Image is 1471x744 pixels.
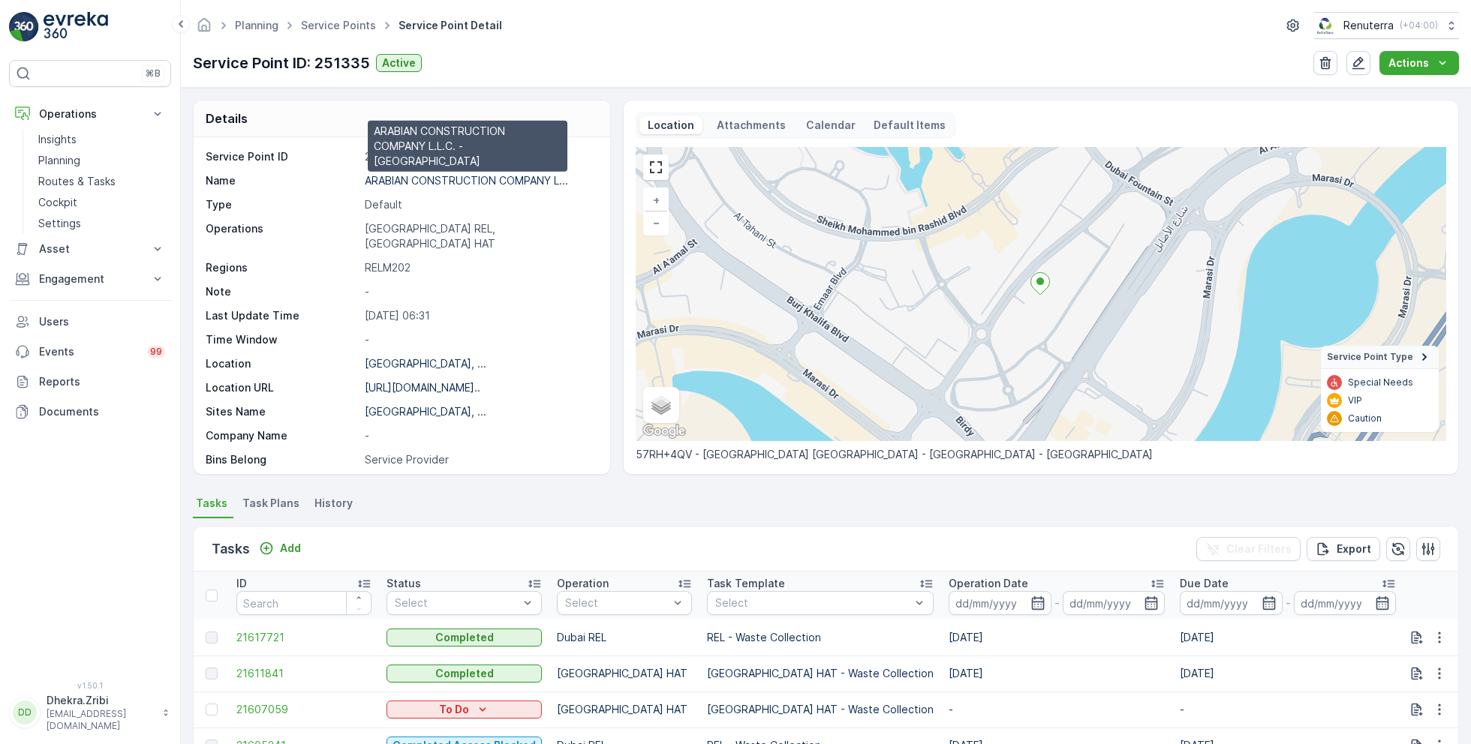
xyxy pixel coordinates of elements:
[1400,19,1438,31] p: ( +04:00 )
[365,381,480,394] p: [URL][DOMAIN_NAME]..
[435,630,494,645] p: Completed
[38,132,77,147] p: Insights
[9,234,171,264] button: Asset
[206,667,218,679] div: Toggle Row Selected
[365,357,486,370] p: [GEOGRAPHIC_DATA], ...
[365,308,594,323] p: [DATE] 06:31
[365,197,594,212] p: Default
[32,171,171,192] a: Routes & Tasks
[206,221,359,251] p: Operations
[653,193,660,206] span: +
[653,216,660,229] span: −
[387,664,542,682] button: Completed
[9,12,39,42] img: logo
[236,702,372,717] a: 21607059
[1180,591,1283,615] input: dd/mm/yyyy
[206,380,359,395] p: Location URL
[9,693,171,732] button: DDDhekra.Zribi[EMAIL_ADDRESS][DOMAIN_NAME]
[1379,51,1459,75] button: Actions
[557,630,692,645] p: Dubai REL
[376,54,422,72] button: Active
[146,67,161,79] p: ⌘B
[9,264,171,294] button: Engagement
[1180,576,1229,591] p: Due Date
[387,628,542,646] button: Completed
[39,271,141,286] p: Engagement
[206,149,359,164] p: Service Point ID
[1321,346,1439,369] summary: Service Point Type
[365,428,594,443] p: -
[374,124,561,169] p: ARABIAN CONSTRUCTION COMPANY L.L.C. - [GEOGRAPHIC_DATA]
[639,421,689,441] img: Google
[314,496,353,511] span: History
[1294,591,1397,615] input: dd/mm/yyyy
[1388,55,1429,70] p: Actions
[206,284,359,299] p: Note
[557,576,609,591] p: Operation
[941,619,1172,655] td: [DATE]
[9,307,171,337] a: Users
[645,189,667,211] a: Zoom In
[1063,591,1166,615] input: dd/mm/yyyy
[1172,691,1403,727] td: -
[365,405,486,418] p: [GEOGRAPHIC_DATA], ...
[235,19,278,31] a: Planning
[206,404,359,419] p: Sites Name
[557,666,692,681] p: [GEOGRAPHIC_DATA] HAT
[636,447,1446,462] p: 57RH+4QV - [GEOGRAPHIC_DATA] [GEOGRAPHIC_DATA] - [GEOGRAPHIC_DATA] - [GEOGRAPHIC_DATA]
[645,118,696,133] p: Location
[206,428,359,443] p: Company Name
[557,702,692,717] p: [GEOGRAPHIC_DATA] HAT
[365,149,594,164] p: 251335
[38,216,81,231] p: Settings
[707,666,934,681] p: [GEOGRAPHIC_DATA] HAT - Waste Collection
[645,211,667,234] a: Zoom Out
[435,666,494,681] p: Completed
[645,388,678,421] a: Layers
[1327,351,1413,363] span: Service Point Type
[212,538,250,559] p: Tasks
[38,153,80,168] p: Planning
[387,576,421,591] p: Status
[39,106,141,121] p: Operations
[1196,537,1301,561] button: Clear Filters
[1226,541,1292,556] p: Clear Filters
[301,19,376,31] a: Service Points
[206,109,248,127] p: Details
[206,452,359,467] p: Bins Belong
[13,700,37,724] div: DD
[949,591,1051,615] input: dd/mm/yyyy
[387,700,542,718] button: To Do
[645,156,667,178] a: View Fullscreen
[806,118,856,133] p: Calendar
[365,284,594,299] p: -
[150,346,162,358] p: 99
[714,118,788,133] p: Attachments
[39,344,138,359] p: Events
[874,118,946,133] p: Default Items
[206,631,218,643] div: Toggle Row Selected
[39,374,165,389] p: Reports
[236,666,372,681] a: 21611841
[206,703,218,715] div: Toggle Row Selected
[1348,412,1382,424] p: Caution
[206,308,359,323] p: Last Update Time
[280,541,301,556] p: Add
[1343,18,1394,33] p: Renuterra
[38,195,77,210] p: Cockpit
[395,595,519,610] p: Select
[1286,594,1291,612] p: -
[365,260,594,275] p: RELM202
[9,397,171,427] a: Documents
[9,681,171,690] span: v 1.50.1
[206,332,359,347] p: Time Window
[365,221,594,251] p: [GEOGRAPHIC_DATA] REL, [GEOGRAPHIC_DATA] HAT
[236,630,372,645] a: 21617721
[32,129,171,150] a: Insights
[47,708,155,732] p: [EMAIL_ADDRESS][DOMAIN_NAME]
[1348,376,1413,388] p: Special Needs
[707,576,785,591] p: Task Template
[365,174,568,187] p: ARABIAN CONSTRUCTION COMPANY L...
